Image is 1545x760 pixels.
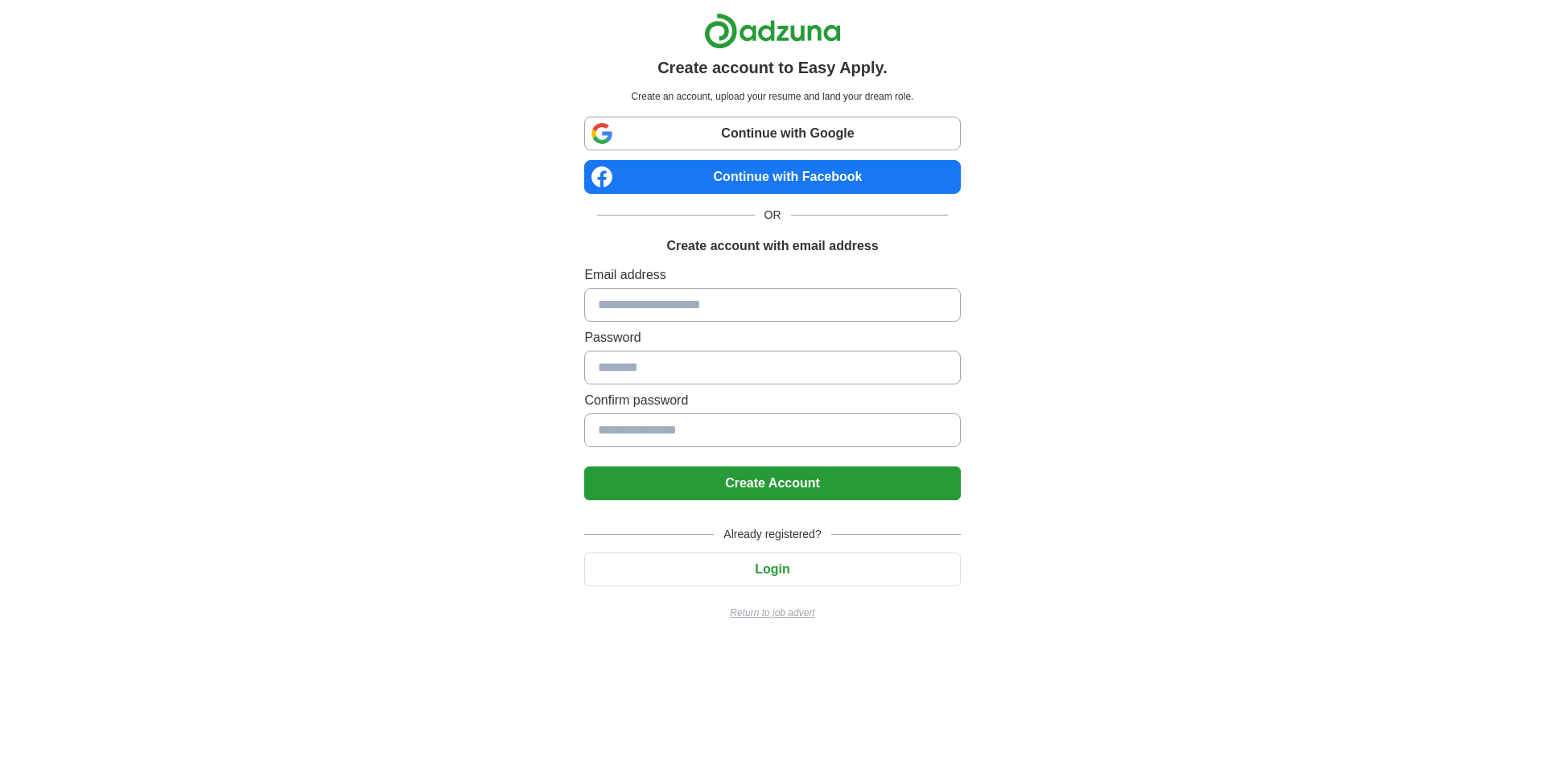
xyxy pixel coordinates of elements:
[584,391,960,410] label: Confirm password
[584,562,960,576] a: Login
[666,236,878,256] h1: Create account with email address
[584,265,960,285] label: Email address
[657,55,888,80] h1: Create account to Easy Apply.
[587,89,957,104] p: Create an account, upload your resume and land your dream role.
[584,160,960,194] a: Continue with Facebook
[704,13,841,49] img: Adzuna logo
[584,553,960,586] button: Login
[584,117,960,150] a: Continue with Google
[584,606,960,620] a: Return to job advert
[584,328,960,347] label: Password
[584,466,960,500] button: Create Account
[755,207,791,224] span: OR
[714,526,830,543] span: Already registered?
